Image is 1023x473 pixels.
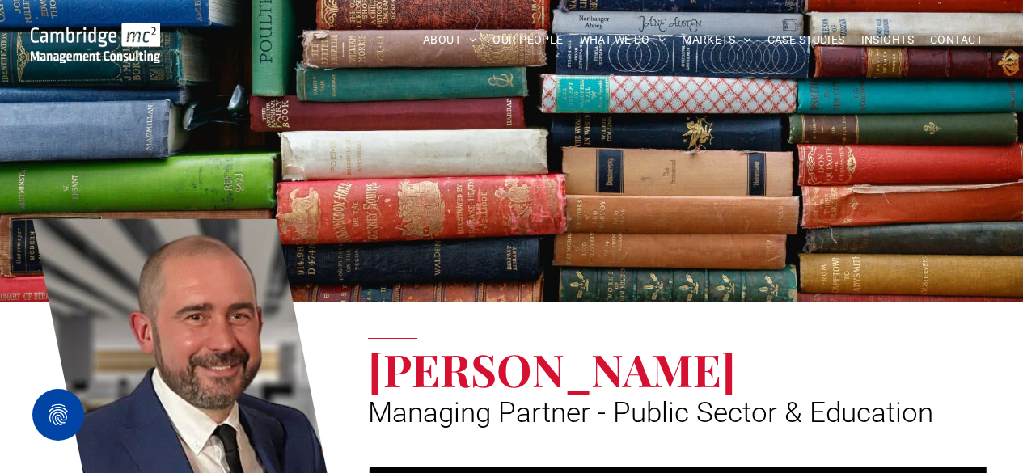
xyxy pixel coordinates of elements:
[31,23,161,63] img: Go to Homepage
[853,27,922,53] a: INSIGHTS
[674,27,759,53] a: MARKETS
[368,339,736,399] span: [PERSON_NAME]
[759,27,853,53] a: CASE STUDIES
[415,27,485,53] a: ABOUT
[368,396,933,429] span: Managing Partner - Public Sector & Education
[484,27,571,53] a: OUR PEOPLE
[31,25,161,42] a: Your Business Transformed | Cambridge Management Consulting
[922,27,991,53] a: CONTACT
[572,27,674,53] a: WHAT WE DO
